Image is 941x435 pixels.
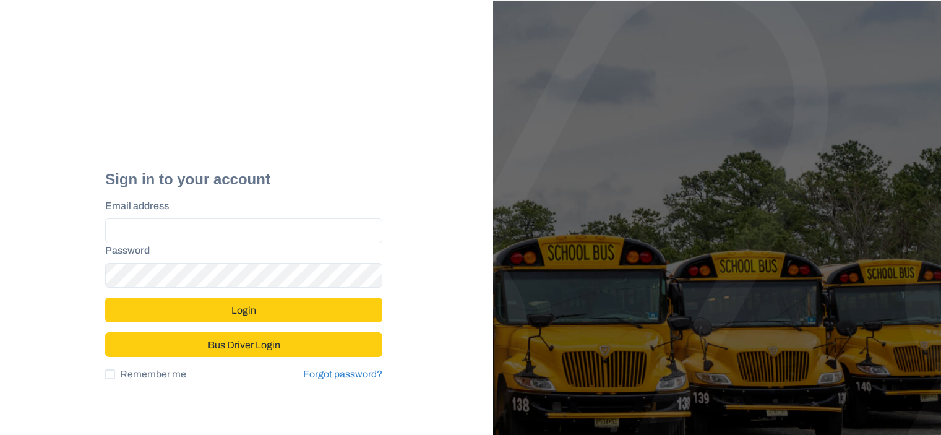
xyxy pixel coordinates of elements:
[303,369,382,379] a: Forgot password?
[105,298,382,322] button: Login
[105,243,375,258] label: Password
[105,334,382,344] a: Bus Driver Login
[120,367,186,382] span: Remember me
[105,199,375,213] label: Email address
[105,171,382,189] h2: Sign in to your account
[303,367,382,382] a: Forgot password?
[105,332,382,357] button: Bus Driver Login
